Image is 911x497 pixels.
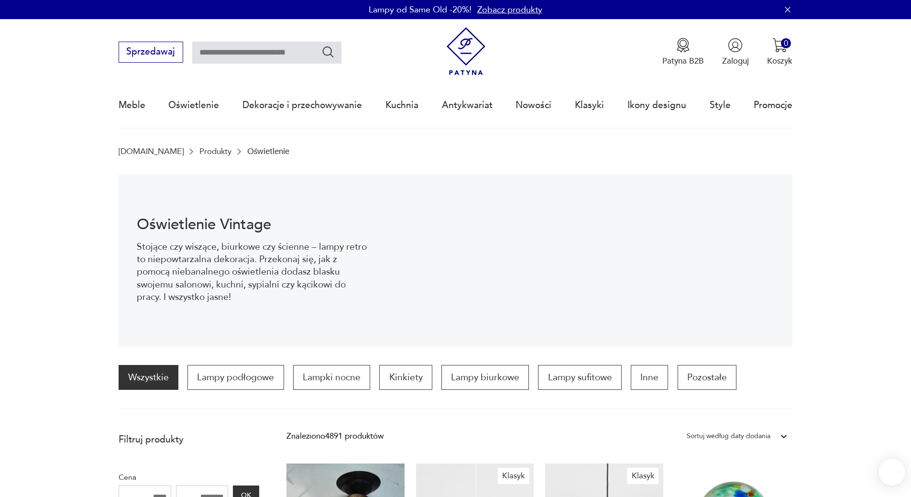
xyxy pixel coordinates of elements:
a: Meble [119,83,145,127]
h1: Oświetlenie Vintage [137,218,370,232]
img: Oświetlenie [388,175,793,347]
a: Ikona medaluPatyna B2B [662,38,704,66]
button: Sprzedawaj [119,42,183,63]
a: Ikony designu [627,83,686,127]
a: Antykwariat [442,83,493,127]
a: Dekoracje i przechowywanie [242,83,362,127]
a: Klasyki [575,83,604,127]
button: Patyna B2B [662,38,704,66]
a: Lampki nocne [293,365,370,390]
a: Sprzedawaj [119,49,183,56]
button: 0Koszyk [767,38,792,66]
p: Koszyk [767,55,792,66]
button: Szukaj [321,45,335,59]
a: Inne [631,365,668,390]
p: Cena [119,471,259,484]
a: Nowości [516,83,551,127]
img: Patyna - sklep z meblami i dekoracjami vintage [442,27,490,76]
a: Lampy biurkowe [441,365,529,390]
img: Ikona koszyka [772,38,787,53]
a: Pozostałe [678,365,736,390]
p: Lampy od Same Old -20%! [369,4,472,16]
p: Oświetlenie [247,147,289,156]
button: Zaloguj [722,38,749,66]
p: Stojące czy wiszące, biurkowe czy ścienne – lampy retro to niepowtarzalna dekoracja. Przekonaj si... [137,241,370,304]
a: Zobacz produkty [477,4,542,16]
a: Kinkiety [379,365,432,390]
img: Ikonka użytkownika [728,38,743,53]
div: Znaleziono 4891 produktów [286,430,384,442]
a: Lampy sufitowe [538,365,621,390]
a: Style [710,83,731,127]
a: Promocje [754,83,792,127]
a: Oświetlenie [168,83,219,127]
p: Patyna B2B [662,55,704,66]
a: Kuchnia [385,83,418,127]
p: Filtruj produkty [119,433,259,446]
img: Ikona medalu [676,38,691,53]
a: Wszystkie [119,365,178,390]
p: Zaloguj [722,55,749,66]
a: [DOMAIN_NAME] [119,147,184,156]
a: Lampy podłogowe [187,365,284,390]
div: 0 [781,38,791,48]
div: Sortuj według daty dodania [687,430,770,442]
iframe: Smartsupp widget button [878,459,905,486]
a: Produkty [199,147,231,156]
